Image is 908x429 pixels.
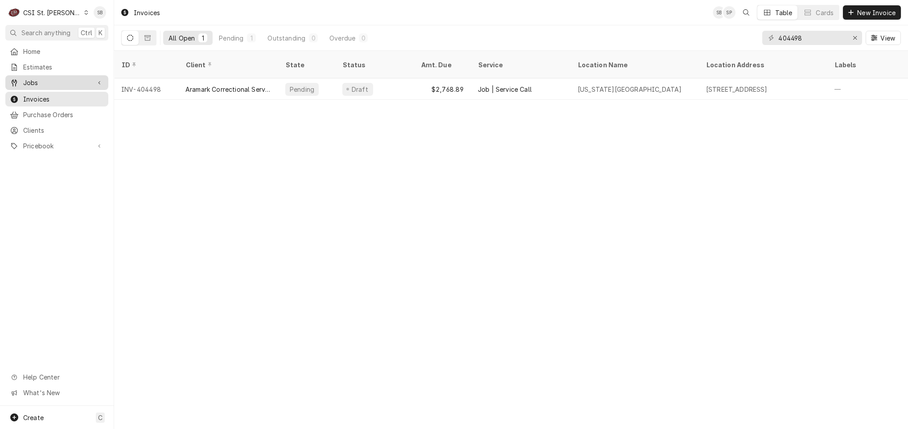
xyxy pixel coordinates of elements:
[219,33,243,43] div: Pending
[285,60,328,69] div: State
[739,5,753,20] button: Open search
[478,60,562,69] div: Service
[94,6,106,19] div: Shayla Bell's Avatar
[8,6,21,19] div: C
[578,60,690,69] div: Location Name
[478,85,532,94] div: Job | Service Call
[23,372,103,382] span: Help Center
[267,33,305,43] div: Outstanding
[843,5,901,20] button: New Invoice
[350,85,370,94] div: Draft
[23,8,81,17] div: CSI St. [PERSON_NAME]
[329,33,355,43] div: Overdue
[311,33,316,43] div: 0
[723,6,735,19] div: SP
[23,62,104,72] span: Estimates
[8,6,21,19] div: CSI St. Louis's Avatar
[706,85,768,94] div: [STREET_ADDRESS]
[5,107,108,122] a: Purchase Orders
[414,78,471,100] div: $2,768.89
[5,385,108,400] a: Go to What's New
[421,60,462,69] div: Amt. Due
[5,60,108,74] a: Estimates
[289,85,315,94] div: Pending
[713,6,725,19] div: SB
[168,33,195,43] div: All Open
[23,110,104,119] span: Purchase Orders
[81,28,92,37] span: Ctrl
[23,94,104,104] span: Invoices
[5,44,108,59] a: Home
[23,126,104,135] span: Clients
[5,25,108,41] button: Search anythingCtrlK
[855,8,897,17] span: New Invoice
[5,139,108,153] a: Go to Pricebook
[5,92,108,106] a: Invoices
[706,60,818,69] div: Location Address
[23,414,44,421] span: Create
[361,33,366,43] div: 0
[114,78,178,100] div: INV-404498
[723,6,735,19] div: Shelley Politte's Avatar
[23,78,90,87] span: Jobs
[848,31,862,45] button: Erase input
[816,8,834,17] div: Cards
[778,31,845,45] input: Keyword search
[99,28,103,37] span: K
[249,33,254,43] div: 1
[23,141,90,151] span: Pricebook
[98,413,103,422] span: C
[121,60,169,69] div: ID
[185,85,271,94] div: Aramark Correctional Services
[775,8,793,17] div: Table
[713,6,725,19] div: Shayla Bell's Avatar
[578,85,682,94] div: [US_STATE][GEOGRAPHIC_DATA]
[23,388,103,397] span: What's New
[5,75,108,90] a: Go to Jobs
[342,60,405,69] div: Status
[5,123,108,138] a: Clients
[94,6,106,19] div: SB
[23,47,104,56] span: Home
[866,31,901,45] button: View
[5,370,108,384] a: Go to Help Center
[185,60,269,69] div: Client
[200,33,205,43] div: 1
[879,33,897,43] span: View
[21,28,70,37] span: Search anything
